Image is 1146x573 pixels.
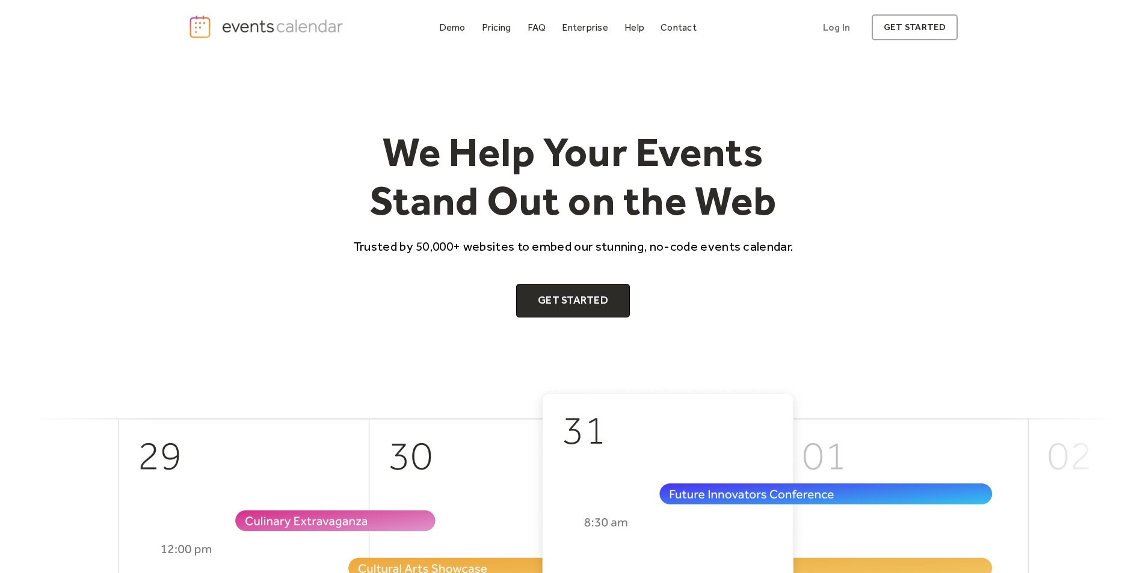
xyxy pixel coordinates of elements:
[482,24,511,31] div: Pricing
[188,14,347,39] a: home
[434,19,470,35] a: Demo
[624,24,644,31] div: Help
[620,19,649,35] a: Help
[516,284,630,317] a: Get Started
[523,19,551,35] a: FAQ
[528,24,546,31] div: FAQ
[562,24,608,31] div: Enterprise
[872,14,958,40] a: get started
[439,24,466,31] div: Demo
[477,19,516,35] a: Pricing
[661,24,697,31] div: Contact
[342,237,804,255] p: Trusted by 50,000+ websites to embed our stunning, no-code events calendar.
[557,19,612,35] a: Enterprise
[811,14,862,40] a: Log In
[656,19,701,35] a: Contact
[342,127,804,225] h1: We Help Your Events Stand Out on the Web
